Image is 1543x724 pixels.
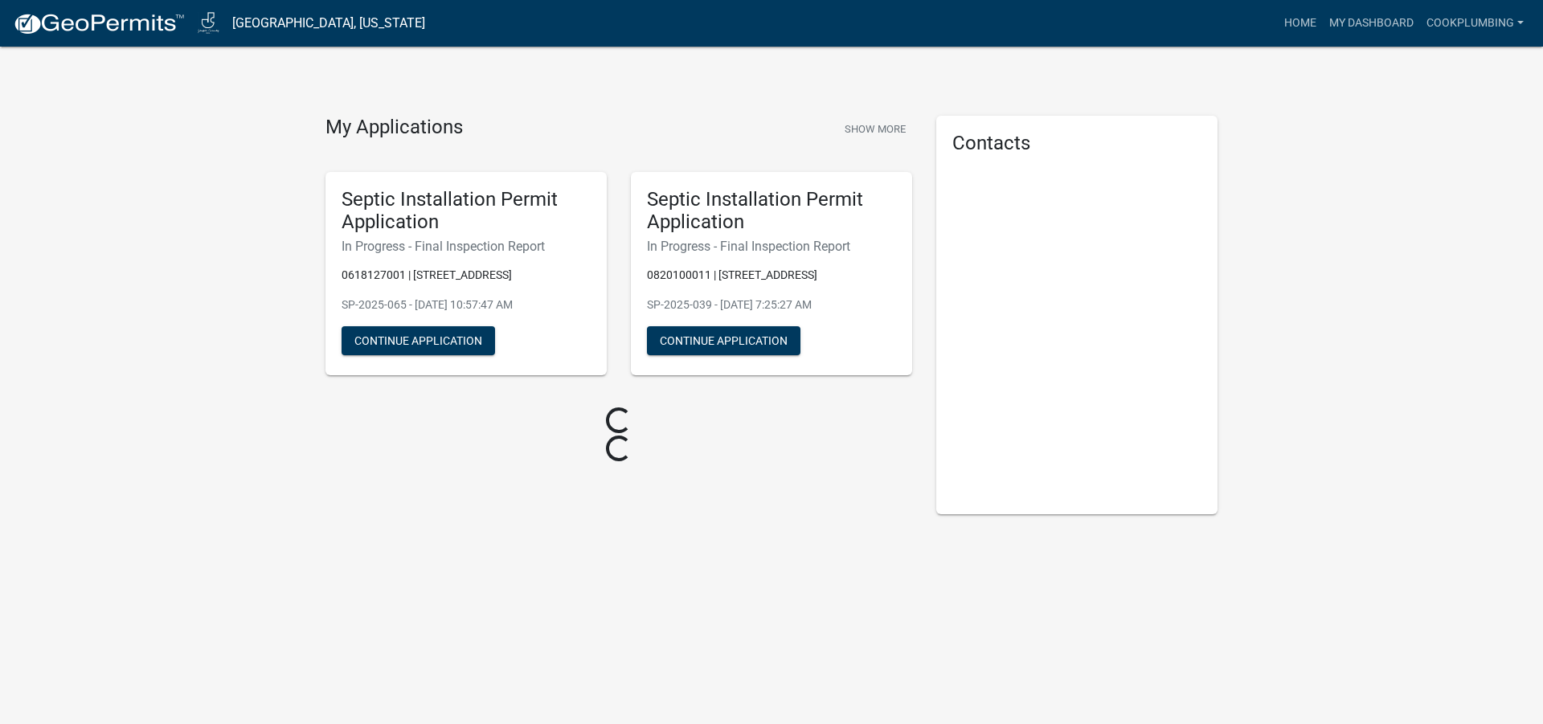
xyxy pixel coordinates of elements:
[647,239,896,254] h6: In Progress - Final Inspection Report
[647,188,896,235] h5: Septic Installation Permit Application
[342,297,591,313] p: SP-2025-065 - [DATE] 10:57:47 AM
[198,12,219,34] img: Jasper County, Iowa
[342,239,591,254] h6: In Progress - Final Inspection Report
[342,188,591,235] h5: Septic Installation Permit Application
[342,326,495,355] button: Continue Application
[952,132,1201,155] h5: Contacts
[1323,8,1420,39] a: My Dashboard
[647,267,896,284] p: 0820100011 | [STREET_ADDRESS]
[1420,8,1530,39] a: cookplumbing
[325,116,463,140] h4: My Applications
[342,267,591,284] p: 0618127001 | [STREET_ADDRESS]
[232,10,425,37] a: [GEOGRAPHIC_DATA], [US_STATE]
[647,326,800,355] button: Continue Application
[838,116,912,142] button: Show More
[1278,8,1323,39] a: Home
[647,297,896,313] p: SP-2025-039 - [DATE] 7:25:27 AM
